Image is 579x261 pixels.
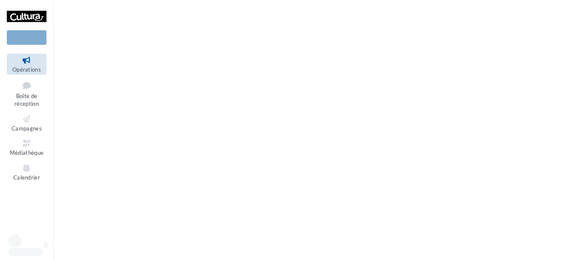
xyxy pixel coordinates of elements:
span: Opérations [12,66,41,73]
a: Médiathèque [7,137,46,158]
a: Boîte de réception [7,78,46,109]
a: Campagnes [7,113,46,133]
span: Calendrier [13,174,40,181]
div: Nouvelle campagne [7,30,46,45]
a: Opérations [7,54,46,75]
a: Calendrier [7,162,46,183]
span: Médiathèque [10,149,44,156]
span: Boîte de réception [14,93,39,107]
span: Campagnes [12,125,42,132]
